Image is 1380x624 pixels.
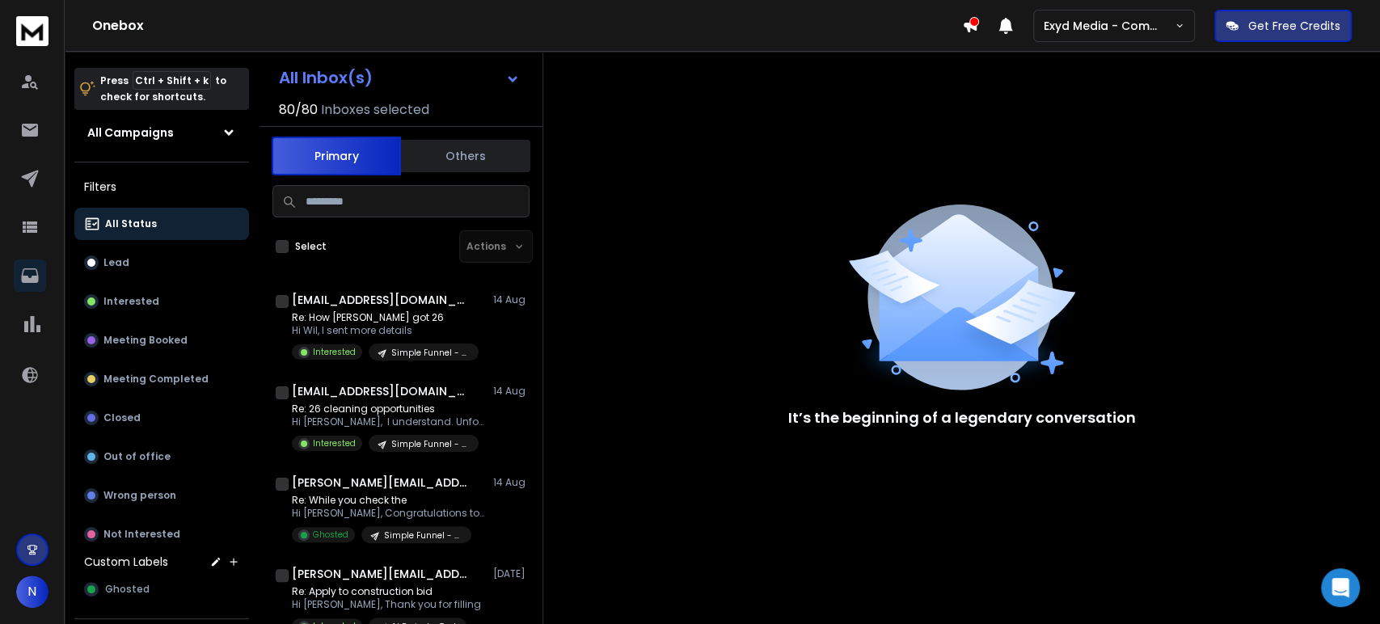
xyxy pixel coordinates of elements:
[313,346,356,358] p: Interested
[103,295,159,308] p: Interested
[292,585,481,598] p: Re: Apply to construction bid
[74,479,249,512] button: Wrong person
[103,411,141,424] p: Closed
[493,567,530,580] p: [DATE]
[74,208,249,240] button: All Status
[87,124,174,141] h1: All Campaigns
[133,71,211,90] span: Ctrl + Shift + k
[493,385,530,398] p: 14 Aug
[279,70,373,86] h1: All Inbox(s)
[321,100,429,120] h3: Inboxes selected
[266,61,533,94] button: All Inbox(s)
[292,311,479,324] p: Re: How [PERSON_NAME] got 26
[103,528,180,541] p: Not Interested
[103,489,176,502] p: Wrong person
[1248,18,1340,34] p: Get Free Credits
[74,285,249,318] button: Interested
[292,383,470,399] h1: [EMAIL_ADDRESS][DOMAIN_NAME]
[384,529,462,542] p: Simple Funnel - CC - Lead Magnet
[313,529,348,541] p: Ghosted
[401,138,530,174] button: Others
[74,324,249,356] button: Meeting Booked
[292,415,486,428] p: Hi [PERSON_NAME], I understand. Unfortunately, we
[105,217,157,230] p: All Status
[74,573,249,605] button: Ghosted
[493,293,530,306] p: 14 Aug
[295,240,327,253] label: Select
[292,324,479,337] p: Hi Wil, I sent more details
[292,292,470,308] h1: [EMAIL_ADDRESS][DOMAIN_NAME]
[92,16,962,36] h1: Onebox
[103,334,188,347] p: Meeting Booked
[1044,18,1175,34] p: Exyd Media - Commercial Cleaning
[105,583,150,596] span: Ghosted
[16,576,49,608] button: N
[1321,568,1360,607] div: Open Intercom Messenger
[391,347,469,359] p: Simple Funnel - CC - Lead Magnet
[103,256,129,269] p: Lead
[292,403,486,415] p: Re: 26 cleaning opportunities
[292,507,486,520] p: Hi [PERSON_NAME], Congratulations to you and
[292,598,481,611] p: Hi [PERSON_NAME], Thank you for filling
[313,437,356,449] p: Interested
[493,476,530,489] p: 14 Aug
[292,474,470,491] h1: [PERSON_NAME][EMAIL_ADDRESS][DOMAIN_NAME]
[272,137,401,175] button: Primary
[103,450,171,463] p: Out of office
[279,100,318,120] span: 80 / 80
[74,518,249,550] button: Not Interested
[103,373,209,386] p: Meeting Completed
[74,363,249,395] button: Meeting Completed
[292,494,486,507] p: Re: While you check the
[74,116,249,149] button: All Campaigns
[74,175,249,198] h3: Filters
[74,441,249,473] button: Out of office
[292,566,470,582] h1: [PERSON_NAME][EMAIL_ADDRESS][DOMAIN_NAME]
[84,554,168,570] h3: Custom Labels
[788,407,1136,429] p: It’s the beginning of a legendary conversation
[1214,10,1352,42] button: Get Free Credits
[100,73,226,105] p: Press to check for shortcuts.
[74,402,249,434] button: Closed
[74,247,249,279] button: Lead
[391,438,469,450] p: Simple Funnel - CC - Lead Magnet
[16,16,49,46] img: logo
